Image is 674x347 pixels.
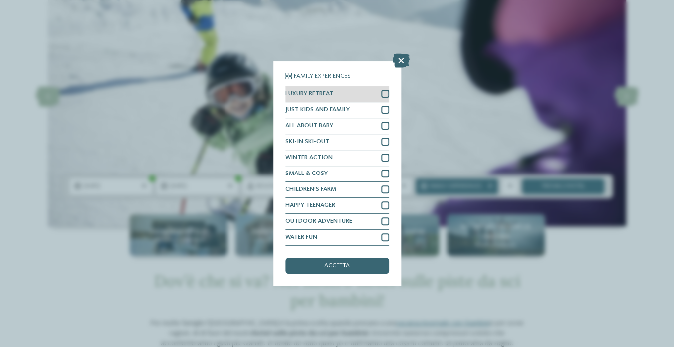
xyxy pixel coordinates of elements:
span: accetta [324,263,350,269]
span: ALL ABOUT BABY [285,123,333,129]
span: WINTER ACTION [285,155,333,161]
span: Family Experiences [294,73,351,80]
span: HAPPY TEENAGER [285,202,335,209]
span: OUTDOOR ADVENTURE [285,218,352,225]
span: CHILDREN’S FARM [285,186,336,193]
span: WATER FUN [285,234,317,241]
span: SMALL & COSY [285,171,328,177]
span: LUXURY RETREAT [285,91,333,97]
span: SKI-IN SKI-OUT [285,139,329,145]
span: JUST KIDS AND FAMILY [285,107,350,113]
